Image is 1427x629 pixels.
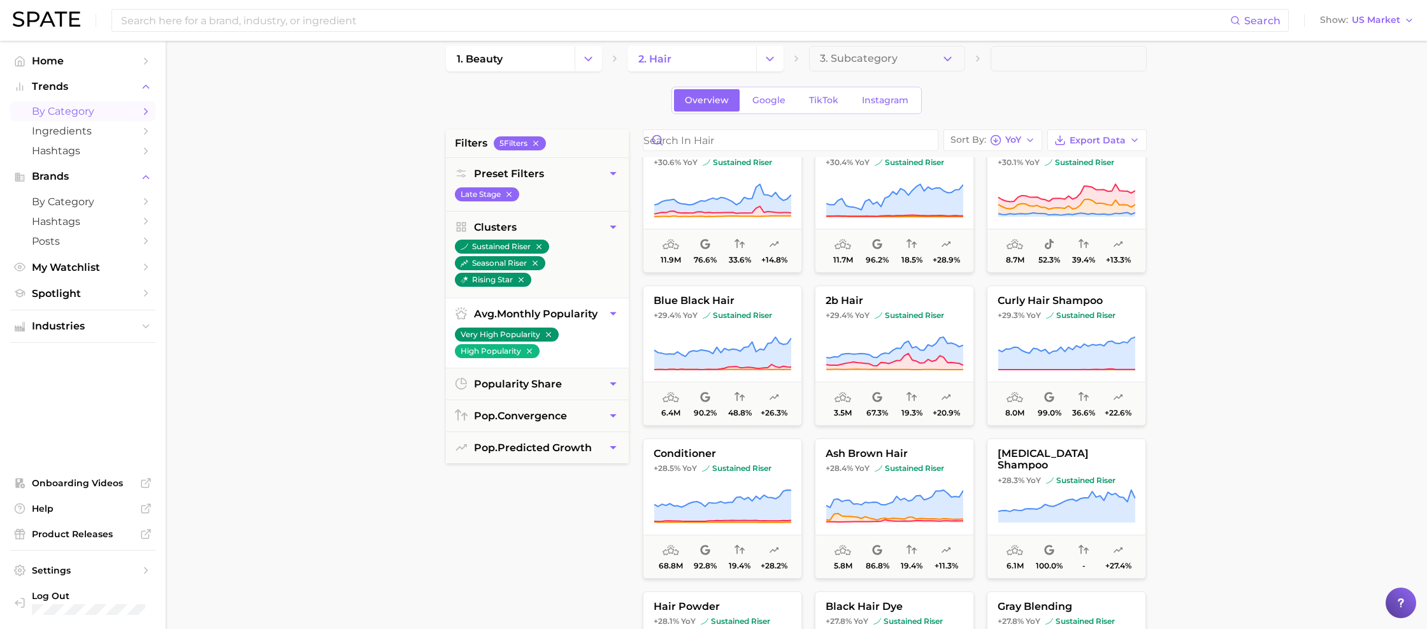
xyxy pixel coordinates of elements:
[643,438,802,579] button: conditioner+28.5% YoYsustained risersustained riser68.8m92.8%19.4%+28.2%
[1038,256,1060,264] span: 52.3%
[769,237,779,252] span: popularity predicted growth: Very Likely
[663,390,679,405] span: average monthly popularity: High Popularity
[455,136,487,151] span: filters
[987,295,1145,307] span: curly hair shampoo
[32,55,134,67] span: Home
[835,237,851,252] span: average monthly popularity: High Popularity
[1070,135,1126,146] span: Export Data
[1005,408,1024,417] span: 8.0m
[702,465,710,472] img: sustained riser
[875,312,882,319] img: sustained riser
[457,53,503,65] span: 1. beauty
[10,474,155,493] a: Onboarding Videos
[10,561,155,580] a: Settings
[875,465,882,472] img: sustained riser
[120,10,1230,31] input: Search here for a brand, industry, or ingredient
[700,237,710,252] span: popularity share: Google
[998,310,1024,320] span: +29.3%
[815,133,974,273] button: hair porosity+30.4% YoYsustained risersustained riser11.7m96.2%18.5%+28.9%
[685,95,729,106] span: Overview
[474,442,592,454] span: predicted growth
[835,543,851,558] span: average monthly popularity: High Popularity
[461,243,468,250] img: sustained riser
[32,565,134,576] span: Settings
[10,499,155,518] a: Help
[32,477,134,489] span: Onboarding Videos
[735,237,745,252] span: popularity convergence: Low Convergence
[661,408,680,417] span: 6.4m
[663,543,679,558] span: average monthly popularity: Very High Popularity
[761,256,787,264] span: +14.8%
[866,256,889,264] span: 96.2%
[10,101,155,121] a: by Category
[815,295,973,307] span: 2b hair
[32,503,134,514] span: Help
[643,133,802,273] button: heat protectant+30.6% YoYsustained risersustained riser11.9m76.6%33.6%+14.8%
[32,125,134,137] span: Ingredients
[703,312,710,319] img: sustained riser
[661,256,681,264] span: 11.9m
[987,438,1146,579] button: [MEDICAL_DATA] shampoo+28.3% YoYsustained risersustained riser6.1m100.0%-+27.4%
[809,95,838,106] span: TikTok
[700,390,710,405] span: popularity share: Google
[32,196,134,208] span: by Category
[643,601,801,612] span: hair powder
[1026,475,1041,486] span: YoY
[659,561,683,570] span: 68.8m
[1320,17,1348,24] span: Show
[834,561,852,570] span: 5.8m
[872,390,882,405] span: popularity share: Google
[815,438,974,579] button: ash brown hair+28.4% YoYsustained risersustained riser5.8m86.8%19.4%+11.3%
[815,448,973,459] span: ash brown hair
[1244,15,1280,27] span: Search
[703,310,772,321] span: sustained riser
[10,141,155,161] a: Hashtags
[835,390,851,405] span: average monthly popularity: High Popularity
[446,298,629,329] button: avg.monthly popularity
[1026,310,1041,321] span: YoY
[638,53,671,65] span: 2. hair
[32,287,134,300] span: Spotlight
[826,157,853,167] span: +30.4%
[681,616,696,626] span: YoY
[820,53,898,64] span: 3. Subcategory
[866,561,889,570] span: 86.8%
[455,240,549,254] button: sustained riser
[1046,475,1115,486] span: sustained riser
[474,308,598,320] span: monthly popularity
[32,215,134,228] span: Hashtags
[474,308,497,320] abbr: average
[694,256,717,264] span: 76.6%
[769,543,779,558] span: popularity predicted growth: Very Likely
[769,390,779,405] span: popularity predicted growth: Very Likely
[474,221,517,233] span: Clusters
[494,136,546,150] button: 5Filters
[815,601,973,612] span: black hair dye
[901,256,922,264] span: 18.5%
[1044,237,1054,252] span: popularity share: TikTok
[703,159,710,166] img: sustained riser
[1045,157,1114,168] span: sustained riser
[1044,390,1054,405] span: popularity share: Google
[862,95,908,106] span: Instagram
[10,51,155,71] a: Home
[854,616,868,626] span: YoY
[998,475,1024,485] span: +28.3%
[10,121,155,141] a: Ingredients
[455,344,540,358] button: High Popularity
[907,237,917,252] span: popularity convergence: Very Low Convergence
[575,46,602,71] button: Change Category
[761,408,787,417] span: +26.3%
[1036,561,1063,570] span: 100.0%
[446,46,575,71] a: 1. beauty
[833,256,853,264] span: 11.7m
[446,158,629,189] button: Preset Filters
[987,448,1145,472] span: [MEDICAL_DATA] shampoo
[987,601,1145,612] span: gray blending
[1007,390,1023,405] span: average monthly popularity: High Popularity
[683,310,698,321] span: YoY
[1026,616,1040,626] span: YoY
[1079,390,1089,405] span: popularity convergence: Low Convergence
[455,256,545,270] button: seasonal riser
[627,46,756,71] a: 2. hair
